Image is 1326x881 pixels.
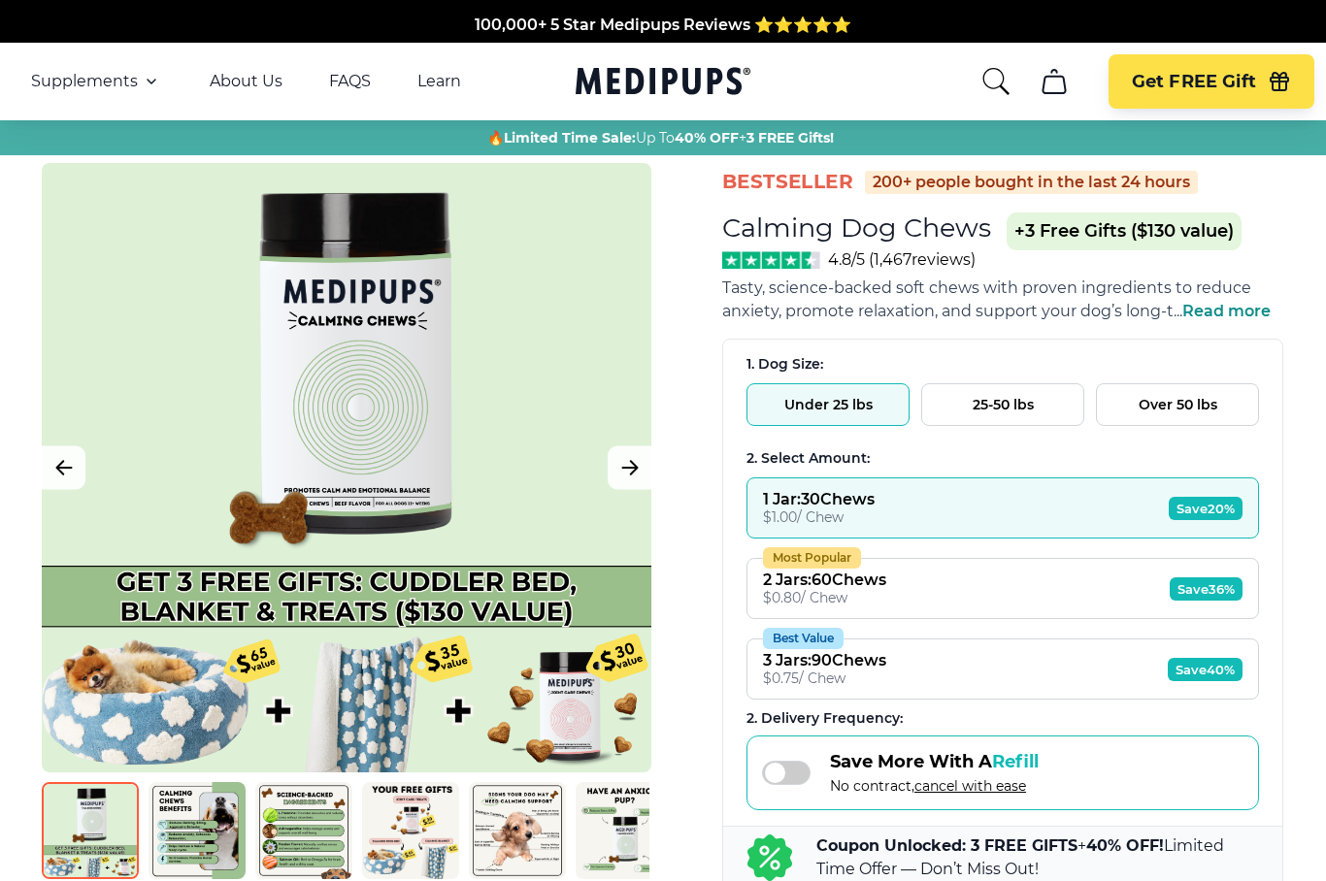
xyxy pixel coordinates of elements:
[722,278,1251,297] span: Tasty, science-backed soft chews with proven ingredients to reduce
[42,446,85,490] button: Previous Image
[149,782,246,879] img: Calming Dog Chews | Natural Dog Supplements
[1168,658,1243,681] span: Save 40%
[722,302,1174,320] span: anxiety, promote relaxation, and support your dog’s long-t
[828,250,976,269] span: 4.8/5 ( 1,467 reviews)
[763,628,844,649] div: Best Value
[763,571,886,589] div: 2 Jars : 60 Chews
[763,651,886,669] div: 3 Jars : 90 Chews
[746,638,1259,700] button: Best Value3 Jars:90Chews$0.75/ ChewSave40%
[746,449,1259,468] div: 2. Select Amount:
[31,72,138,91] span: Supplements
[1170,577,1243,601] span: Save 36%
[42,782,139,879] img: Calming Dog Chews | Natural Dog Supplements
[746,709,903,727] span: 2 . Delivery Frequency:
[31,70,163,93] button: Supplements
[816,836,1077,855] b: Coupon Unlocked: 3 FREE GIFTS
[763,589,886,606] div: $ 0.80 / Chew
[608,446,651,490] button: Next Image
[746,355,1259,374] div: 1. Dog Size:
[763,490,875,508] div: 1 Jar : 30 Chews
[763,508,875,526] div: $ 1.00 / Chew
[255,782,352,879] img: Calming Dog Chews | Natural Dog Supplements
[992,751,1039,772] span: Refill
[722,212,991,244] h1: Calming Dog Chews
[746,477,1259,538] button: 1 Jar:30Chews$1.00/ ChewSave20%
[341,16,986,34] span: Made In The [GEOGRAPHIC_DATA] from domestic & globally sourced ingredients
[830,777,1039,795] span: No contract,
[1132,71,1256,93] span: Get FREE Gift
[763,669,886,687] div: $ 0.75 / Chew
[576,782,673,879] img: Calming Dog Chews | Natural Dog Supplements
[329,72,371,91] a: FAQS
[1096,383,1259,426] button: Over 50 lbs
[921,383,1084,426] button: 25-50 lbs
[980,66,1011,97] button: search
[746,383,910,426] button: Under 25 lbs
[746,558,1259,619] button: Most Popular2 Jars:60Chews$0.80/ ChewSave36%
[487,128,834,147] span: 🔥 Up To +
[1086,836,1164,855] b: 40% OFF!
[722,169,853,195] span: BestSeller
[417,72,461,91] a: Learn
[1169,497,1243,520] span: Save 20%
[1007,212,1242,250] span: +3 Free Gifts ($130 value)
[469,782,566,879] img: Calming Dog Chews | Natural Dog Supplements
[722,251,820,269] img: Stars - 4.8
[210,72,282,91] a: About Us
[1174,302,1271,320] span: ...
[1182,302,1271,320] span: Read more
[865,171,1198,194] div: 200+ people bought in the last 24 hours
[1109,54,1314,109] button: Get FREE Gift
[830,751,1039,772] span: Save More With A
[816,834,1259,881] p: + Limited Time Offer — Don’t Miss Out!
[763,547,861,569] div: Most Popular
[576,63,750,103] a: Medipups
[362,782,459,879] img: Calming Dog Chews | Natural Dog Supplements
[914,777,1026,795] span: cancel with ease
[1031,58,1077,105] button: cart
